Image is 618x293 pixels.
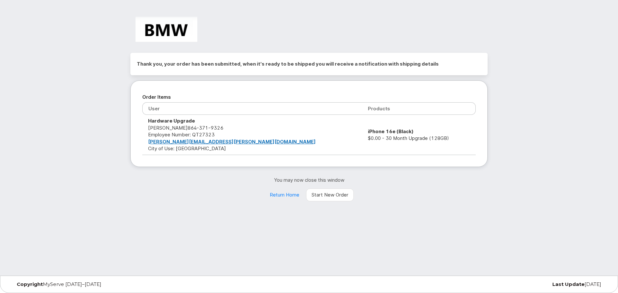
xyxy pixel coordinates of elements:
strong: Copyright [17,281,43,287]
strong: Hardware Upgrade [148,118,195,124]
span: 9326 [208,125,223,131]
th: User [142,102,362,115]
p: You may now close this window [130,177,488,183]
div: [DATE] [408,282,606,287]
h2: Thank you, your order has been submitted, when it's ready to be shipped you will receive a notifi... [137,59,481,69]
th: Products [362,102,476,115]
span: Employee Number: QT27323 [148,132,215,138]
a: [PERSON_NAME][EMAIL_ADDRESS][PERSON_NAME][DOMAIN_NAME] [148,139,316,145]
strong: Last Update [552,281,585,287]
span: 864 [188,125,223,131]
img: BMW Manufacturing Co LLC [136,17,197,42]
strong: iPhone 16e (Black) [368,128,414,134]
a: Return Home [264,188,305,201]
a: Start New Order [306,188,354,201]
div: MyServe [DATE]–[DATE] [12,282,210,287]
td: $0.00 - 30 Month Upgrade (128GB) [362,115,476,155]
td: [PERSON_NAME] City of Use: [GEOGRAPHIC_DATA] [142,115,362,155]
span: 371 [197,125,208,131]
h2: Order Items [142,92,476,102]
